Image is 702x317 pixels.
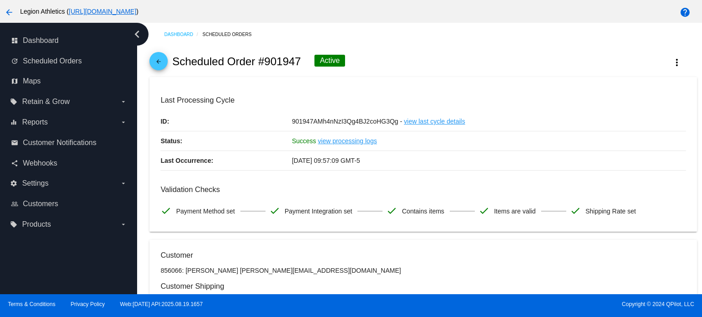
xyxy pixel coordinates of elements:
[10,98,17,105] i: local_offer
[11,54,127,68] a: update Scheduled Orders
[160,151,292,170] p: Last Occurrence:
[23,200,58,208] span: Customers
[11,74,127,88] a: map Maps
[570,205,581,216] mat-icon: check
[69,8,137,15] a: [URL][DOMAIN_NAME]
[292,118,402,125] span: 901947AMh4nNzI3Qg4BJ2coHG3Qg -
[22,98,69,106] span: Retain & Grow
[11,197,127,211] a: people_outline Customers
[10,221,17,228] i: local_offer
[10,180,17,187] i: settings
[494,202,536,221] span: Items are valid
[160,131,292,151] p: Status:
[11,135,127,150] a: email Customer Notifications
[318,131,377,151] a: view processing logs
[11,33,127,48] a: dashboard Dashboard
[359,301,694,307] span: Copyright © 2024 QPilot, LLC
[23,159,57,167] span: Webhooks
[23,77,41,85] span: Maps
[164,27,202,42] a: Dashboard
[20,8,138,15] span: Legion Athletics ( )
[160,205,171,216] mat-icon: check
[120,98,127,105] i: arrow_drop_down
[176,202,234,221] span: Payment Method set
[8,301,55,307] a: Terms & Conditions
[160,251,686,260] h3: Customer
[71,301,105,307] a: Privacy Policy
[160,282,686,291] h3: Customer Shipping
[120,180,127,187] i: arrow_drop_down
[11,78,18,85] i: map
[172,55,301,68] h2: Scheduled Order #901947
[269,205,280,216] mat-icon: check
[285,202,352,221] span: Payment Integration set
[671,57,682,68] mat-icon: more_vert
[160,96,686,104] h3: Last Processing Cycle
[22,220,51,229] span: Products
[479,205,489,216] mat-icon: check
[404,112,465,131] a: view last cycle details
[23,36,58,45] span: Dashboard
[202,27,260,42] a: Scheduled Orders
[22,118,48,126] span: Reports
[4,7,15,18] mat-icon: arrow_back
[292,137,316,145] span: Success
[23,57,82,65] span: Scheduled Orders
[402,202,444,221] span: Contains items
[680,7,691,18] mat-icon: help
[160,267,686,274] p: 856066: [PERSON_NAME] [PERSON_NAME][EMAIL_ADDRESS][DOMAIN_NAME]
[314,55,346,67] div: Active
[11,37,18,44] i: dashboard
[153,58,164,69] mat-icon: arrow_back
[11,160,18,167] i: share
[120,301,203,307] a: Web:[DATE] API:2025.08.19.1657
[11,139,18,146] i: email
[130,27,144,42] i: chevron_left
[160,112,292,131] p: ID:
[11,200,18,208] i: people_outline
[386,205,397,216] mat-icon: check
[120,119,127,126] i: arrow_drop_down
[11,57,18,65] i: update
[11,156,127,171] a: share Webhooks
[292,157,360,164] span: [DATE] 09:57:09 GMT-5
[10,119,17,126] i: equalizer
[22,179,48,187] span: Settings
[120,221,127,228] i: arrow_drop_down
[160,185,686,194] h3: Validation Checks
[585,202,636,221] span: Shipping Rate set
[23,139,96,147] span: Customer Notifications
